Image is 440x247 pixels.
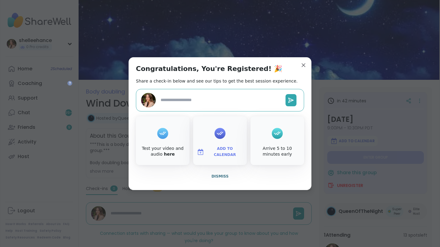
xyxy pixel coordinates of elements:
[164,152,175,157] a: here
[252,146,303,157] div: Arrive 5 to 10 minutes early
[211,174,229,178] span: Dismiss
[197,148,204,156] img: ShareWell Logomark
[136,78,298,84] h2: Share a check-in below and see our tips to get the best session experience.
[67,81,72,86] iframe: Spotlight
[194,146,246,158] button: Add to Calendar
[137,146,188,157] div: Test your video and audio
[141,93,156,108] img: shelleehance
[136,65,282,73] h1: Congratulations, You're Registered! 🎉
[207,146,243,158] span: Add to Calendar
[136,170,304,183] button: Dismiss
